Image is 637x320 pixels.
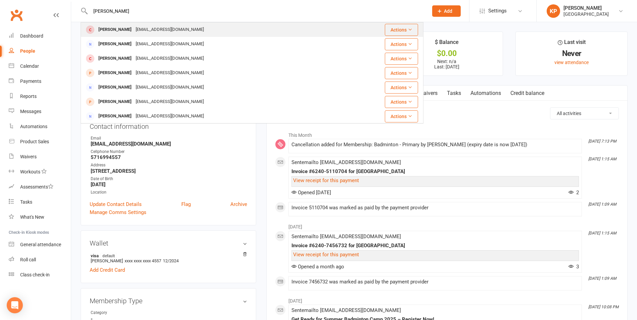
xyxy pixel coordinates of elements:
[291,159,401,165] span: Sent email to [EMAIL_ADDRESS][DOMAIN_NAME]
[291,279,579,285] div: Invoice 7456732 was marked as paid by the payment provider
[91,135,247,142] div: Email
[444,8,452,14] span: Add
[291,264,344,270] span: Opened a month ago
[134,111,206,121] div: [EMAIL_ADDRESS][DOMAIN_NAME]
[134,39,206,49] div: [EMAIL_ADDRESS][DOMAIN_NAME]
[522,50,621,57] div: Never
[442,86,466,101] a: Tasks
[9,119,71,134] a: Automations
[134,25,206,35] div: [EMAIL_ADDRESS][DOMAIN_NAME]
[91,154,247,160] strong: 5716994557
[20,242,61,247] div: General attendance
[20,214,44,220] div: What's New
[588,305,619,309] i: [DATE] 10:08 PM
[9,29,71,44] a: Dashboard
[96,25,134,35] div: [PERSON_NAME]
[134,68,206,78] div: [EMAIL_ADDRESS][DOMAIN_NAME]
[91,253,244,258] strong: visa
[275,107,619,118] h3: Activity
[488,3,507,18] span: Settings
[20,257,36,262] div: Roll call
[385,110,418,122] button: Actions
[568,264,579,270] span: 3
[397,59,497,69] p: Next: n/a Last: [DATE]
[385,96,418,108] button: Actions
[134,83,206,92] div: [EMAIL_ADDRESS][DOMAIN_NAME]
[291,205,579,211] div: Invoice 5110704 was marked as paid by the payment provider
[293,252,359,258] a: View receipt for this payment
[588,139,616,144] i: [DATE] 7:13 PM
[291,142,579,148] div: Cancellation added for Membership: Badminton - Primary by [PERSON_NAME] (expiry date is now [DATE])
[291,169,579,174] div: Invoice #6240-5110704 for [GEOGRAPHIC_DATA]
[91,141,247,147] strong: [EMAIL_ADDRESS][DOMAIN_NAME]
[125,258,161,263] span: xxxx xxxx xxxx 4557
[9,59,71,74] a: Calendar
[385,24,418,36] button: Actions
[9,164,71,179] a: Workouts
[91,149,247,155] div: Cellphone Number
[275,128,619,139] li: This Month
[563,11,609,17] div: [GEOGRAPHIC_DATA]
[20,272,50,277] div: Class check-in
[275,294,619,305] li: [DATE]
[588,157,616,161] i: [DATE] 1:15 AM
[20,154,37,159] div: Waivers
[90,239,247,247] h3: Wallet
[88,6,423,16] input: Search...
[90,297,247,305] h3: Membership Type
[7,297,23,313] div: Open Intercom Messenger
[134,54,206,63] div: [EMAIL_ADDRESS][DOMAIN_NAME]
[435,38,459,50] div: $ Balance
[91,310,146,316] div: Category
[432,5,461,17] button: Add
[385,67,418,79] button: Actions
[90,208,146,216] a: Manage Comms Settings
[96,97,134,107] div: [PERSON_NAME]
[230,200,247,208] a: Archive
[90,120,247,130] h3: Contact information
[588,231,616,235] i: [DATE] 1:15 AM
[20,169,40,174] div: Workouts
[275,220,619,230] li: [DATE]
[91,176,247,182] div: Date of Birth
[96,83,134,92] div: [PERSON_NAME]
[506,86,549,101] a: Credit balance
[588,276,616,281] i: [DATE] 1:09 AM
[91,189,247,196] div: Location
[9,44,71,59] a: People
[291,243,579,249] div: Invoice #6240-7456732 for [GEOGRAPHIC_DATA]
[20,48,35,54] div: People
[414,86,442,101] a: Waivers
[8,7,25,23] a: Clubworx
[96,54,134,63] div: [PERSON_NAME]
[9,74,71,89] a: Payments
[9,179,71,195] a: Assessments
[568,190,579,196] span: 2
[20,139,49,144] div: Product Sales
[466,86,506,101] a: Automations
[588,202,616,207] i: [DATE] 1:09 AM
[96,111,134,121] div: [PERSON_NAME]
[100,253,117,258] span: default
[20,63,39,69] div: Calendar
[9,149,71,164] a: Waivers
[20,184,53,190] div: Assessments
[554,60,589,65] a: view attendance
[558,38,586,50] div: Last visit
[291,190,331,196] span: Opened [DATE]
[9,237,71,252] a: General attendance kiosk mode
[90,266,125,274] a: Add Credit Card
[163,258,179,263] span: 12/2024
[96,68,134,78] div: [PERSON_NAME]
[385,53,418,65] button: Actions
[385,38,418,50] button: Actions
[134,97,206,107] div: [EMAIL_ADDRESS][DOMAIN_NAME]
[91,168,247,174] strong: [STREET_ADDRESS]
[90,252,247,264] li: [PERSON_NAME]
[291,307,401,313] span: Sent email to [EMAIL_ADDRESS][DOMAIN_NAME]
[9,267,71,282] a: Class kiosk mode
[20,78,41,84] div: Payments
[547,4,560,18] div: KP
[20,124,47,129] div: Automations
[91,181,247,188] strong: [DATE]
